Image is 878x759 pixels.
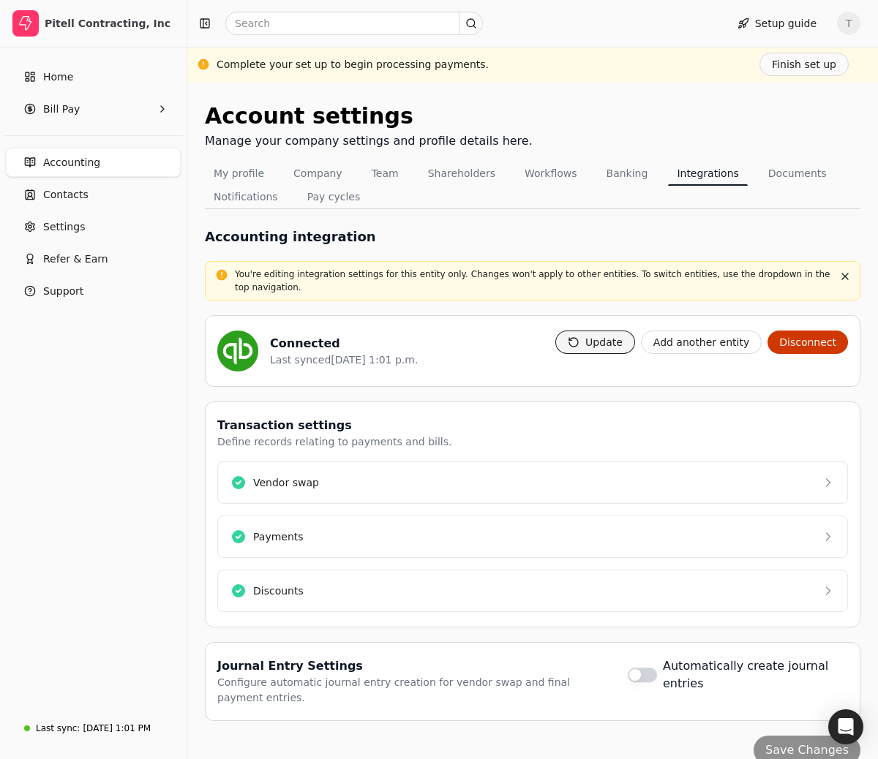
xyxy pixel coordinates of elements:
div: Discounts [253,584,304,599]
a: Last sync:[DATE] 1:01 PM [6,715,181,741]
div: Manage your company settings and profile details here. [205,132,533,150]
span: Refer & Earn [43,252,108,267]
button: Company [285,162,351,185]
button: Banking [598,162,657,185]
a: Accounting [6,148,181,177]
span: Accounting [43,155,100,170]
button: Shareholders [419,162,504,185]
div: Transaction settings [217,417,451,434]
button: Discounts [217,570,848,612]
div: Vendor swap [253,475,319,491]
div: Account settings [205,99,533,132]
span: Settings [43,219,85,235]
button: Payments [217,516,848,558]
button: Vendor swap [217,461,848,504]
button: T [837,12,860,35]
div: Open Intercom Messenger [828,709,863,744]
button: Refer & Earn [6,244,181,273]
span: Support [43,284,83,299]
button: Disconnect [768,331,848,354]
button: Bill Pay [6,94,181,124]
button: Automatically create journal entries [628,668,657,682]
a: Settings [6,212,181,241]
button: Support [6,276,181,306]
div: Pitell Contracting, Inc [45,16,174,31]
button: Add another entity [641,331,762,354]
nav: Tabs [205,162,860,209]
button: Integrations [668,162,747,185]
span: Home [43,69,73,85]
button: Workflows [516,162,586,185]
div: [DATE] 1:01 PM [83,722,151,735]
button: Notifications [205,185,287,208]
div: Connected [270,335,418,352]
button: Update [555,331,635,354]
div: Last sync: [36,722,80,735]
input: Search [225,12,483,35]
p: You're editing integration settings for this entity only. Changes won't apply to other entities. ... [235,268,830,294]
a: Home [6,62,181,91]
div: Payments [253,529,304,545]
label: Automatically create journal entries [663,657,848,692]
button: Documents [759,162,836,185]
div: Journal Entry Settings [217,657,616,675]
a: Contacts [6,180,181,209]
div: Complete your set up to begin processing payments. [217,57,489,72]
span: Bill Pay [43,102,80,117]
span: Contacts [43,187,89,203]
button: Setup guide [726,12,828,35]
button: Team [363,162,408,185]
button: My profile [205,162,273,185]
div: Configure automatic journal entry creation for vendor swap and final payment entries. [217,675,616,706]
button: Finish set up [759,53,849,76]
div: Last synced [DATE] 1:01 p.m. [270,352,418,368]
h1: Accounting integration [205,227,376,246]
div: Define records relating to payments and bills. [217,434,451,450]
button: Pay cycles [299,185,369,208]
